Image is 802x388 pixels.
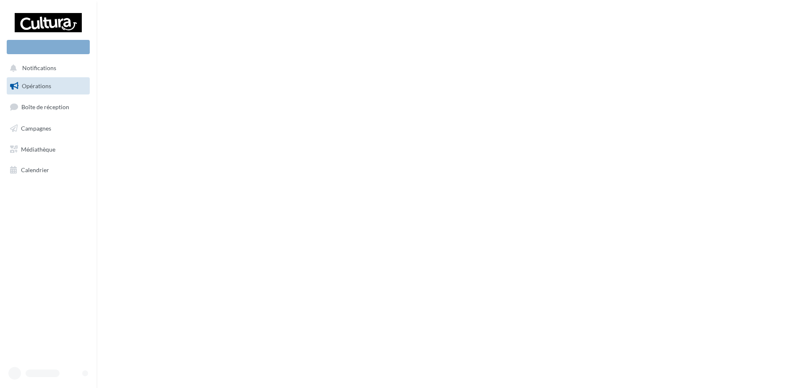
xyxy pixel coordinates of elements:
a: Médiathèque [5,141,91,158]
span: Campagnes [21,125,51,132]
span: Boîte de réception [21,103,69,110]
span: Médiathèque [21,145,55,152]
span: Opérations [22,82,51,89]
a: Calendrier [5,161,91,179]
a: Opérations [5,77,91,95]
span: Calendrier [21,166,49,173]
span: Notifications [22,65,56,72]
a: Boîte de réception [5,98,91,116]
a: Campagnes [5,120,91,137]
div: Nouvelle campagne [7,40,90,54]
